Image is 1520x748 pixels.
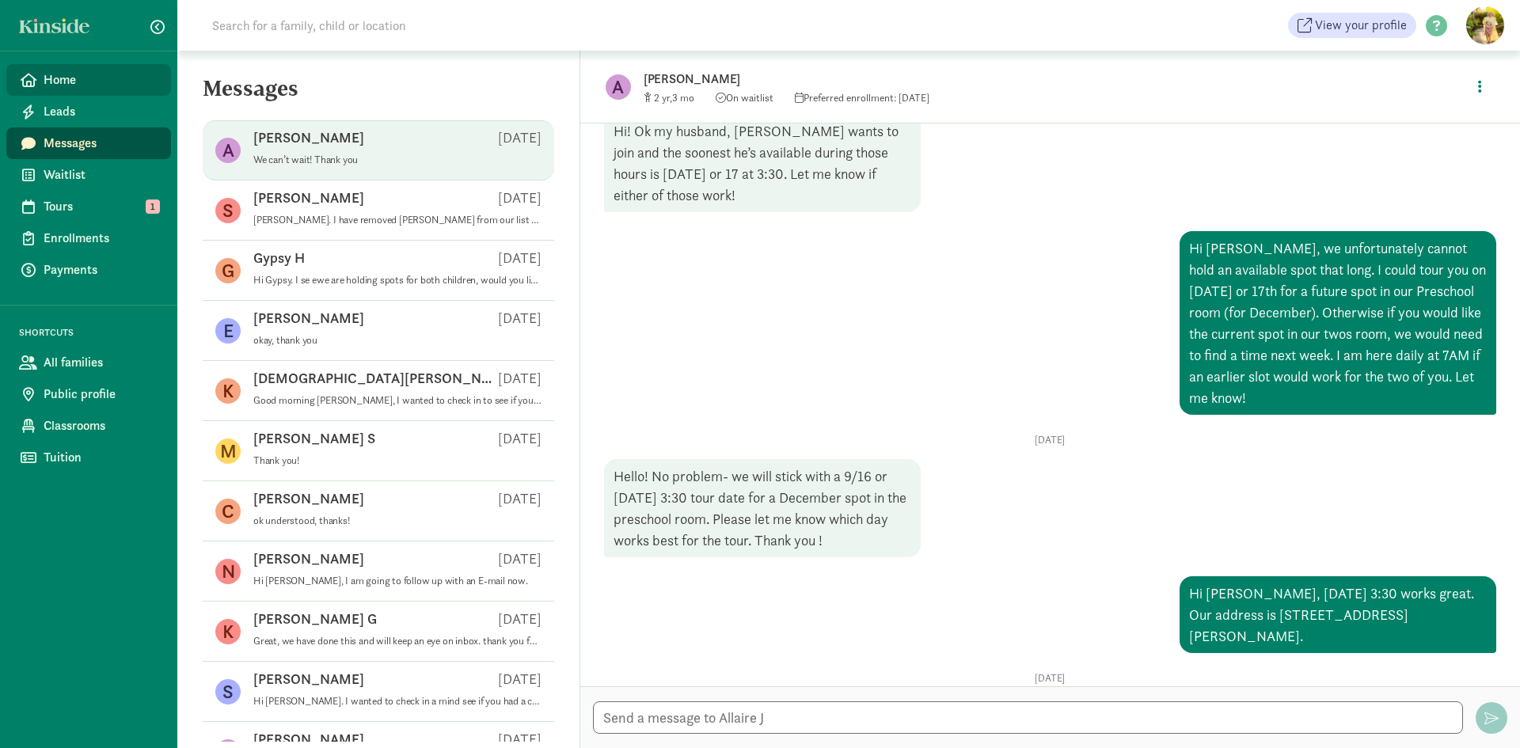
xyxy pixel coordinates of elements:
p: [PERSON_NAME] G [253,609,377,628]
p: [DATE] [498,128,541,147]
p: [DATE] [498,309,541,328]
p: Good morning [PERSON_NAME], I wanted to check in to see if you were hoping to enroll Ford? Or if ... [253,394,541,407]
p: [PERSON_NAME] [253,188,364,207]
figure: G [215,258,241,283]
p: We can’t wait! Thank you [253,154,541,166]
figure: S [215,198,241,223]
figure: K [215,619,241,644]
span: Tuition [44,448,158,467]
figure: N [215,559,241,584]
p: ok understood, thanks! [253,514,541,527]
h5: Messages [177,76,579,114]
div: Hi [PERSON_NAME], we unfortunately cannot hold an available spot that long. I could tour you on [... [1180,231,1496,415]
a: Tuition [6,442,171,473]
span: 2 [654,91,672,104]
span: Public profile [44,385,158,404]
p: [PERSON_NAME] [253,309,364,328]
a: Payments [6,254,171,286]
figure: A [606,74,631,100]
p: Thank you! [253,454,541,467]
span: Payments [44,260,158,279]
figure: C [215,499,241,524]
div: Hi! Ok my husband, [PERSON_NAME] wants to join and the soonest he’s available during those hours ... [604,114,921,212]
p: [DATE] [498,609,541,628]
p: [PERSON_NAME] [253,128,364,147]
a: All families [6,347,171,378]
span: Enrollments [44,229,158,248]
span: View your profile [1315,16,1407,35]
a: Home [6,64,171,96]
span: 1 [146,199,160,214]
p: [DATE] [498,188,541,207]
input: Search for a family, child or location [203,9,647,41]
span: Preferred enrollment: [DATE] [795,91,929,104]
div: Hi [PERSON_NAME], [DATE] 3:30 works great. Our address is [STREET_ADDRESS][PERSON_NAME]. [1180,576,1496,653]
span: Home [44,70,158,89]
span: Leads [44,102,158,121]
p: [PERSON_NAME] [644,68,1142,90]
p: [PERSON_NAME] S [253,429,375,448]
a: Waitlist [6,159,171,191]
figure: M [215,439,241,464]
a: Public profile [6,378,171,410]
div: Hello! No problem- we will stick with a 9/16 or [DATE] 3:30 tour date for a December spot in the ... [604,459,921,557]
span: On waitlist [716,91,773,104]
p: [DATE] [604,434,1496,446]
a: Leads [6,96,171,127]
span: Tours [44,197,158,216]
a: View your profile [1288,13,1416,38]
figure: E [215,318,241,344]
p: [PERSON_NAME]. I have removed [PERSON_NAME] from our list but should you want to remain please le... [253,214,541,226]
figure: K [215,378,241,404]
p: [DATE] [498,249,541,268]
p: [PERSON_NAME] [253,549,364,568]
p: [PERSON_NAME] [253,489,364,508]
p: okay, thank you [253,334,541,347]
p: Hi [PERSON_NAME], I am going to follow up with an E-mail now. [253,575,541,587]
p: Hi Gypsy. I se ewe are holding spots for both children, would you like to move forward? Or we can... [253,274,541,287]
p: Great, we have done this and will keep an eye on inbox. thank you for your help [253,635,541,647]
p: [DATE] [498,670,541,689]
figure: A [215,138,241,163]
p: [DATE] [498,489,541,508]
p: [DATE] [604,672,1496,685]
span: 3 [672,91,694,104]
p: [DATE] [498,369,541,388]
p: [DATE] [498,429,541,448]
span: All families [44,353,158,372]
p: Gypsy H [253,249,305,268]
p: [DEMOGRAPHIC_DATA][PERSON_NAME] [253,369,498,388]
a: Tours 1 [6,191,171,222]
span: Messages [44,134,158,153]
a: Enrollments [6,222,171,254]
span: Classrooms [44,416,158,435]
p: [PERSON_NAME] [253,670,364,689]
span: Waitlist [44,165,158,184]
p: [DATE] [498,549,541,568]
a: Classrooms [6,410,171,442]
p: Hi [PERSON_NAME]. I wanted to check in a mind see if you had a chance to look over our infant pos... [253,695,541,708]
a: Messages [6,127,171,159]
figure: S [215,679,241,704]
